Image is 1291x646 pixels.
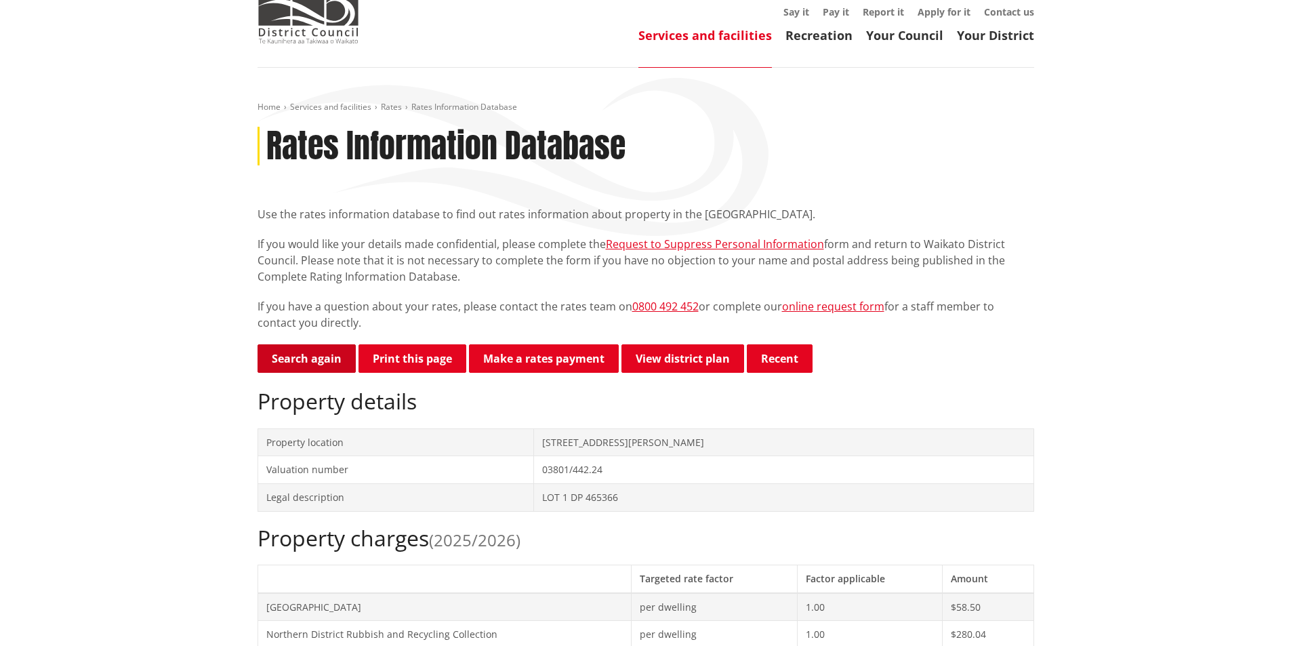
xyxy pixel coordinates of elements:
a: Your District [957,27,1034,43]
th: Amount [943,565,1033,592]
a: Recreation [785,27,853,43]
td: [STREET_ADDRESS][PERSON_NAME] [534,428,1033,456]
span: Rates Information Database [411,101,517,113]
td: LOT 1 DP 465366 [534,483,1033,511]
h1: Rates Information Database [266,127,626,166]
button: Recent [747,344,813,373]
h2: Property details [258,388,1034,414]
a: Services and facilities [290,101,371,113]
a: Request to Suppress Personal Information [606,237,824,251]
td: per dwelling [631,593,798,621]
a: Say it [783,5,809,18]
nav: breadcrumb [258,102,1034,113]
a: Search again [258,344,356,373]
a: Services and facilities [638,27,772,43]
td: $58.50 [943,593,1033,621]
td: Valuation number [258,456,534,484]
p: Use the rates information database to find out rates information about property in the [GEOGRAPHI... [258,206,1034,222]
a: Home [258,101,281,113]
button: Print this page [358,344,466,373]
a: Rates [381,101,402,113]
td: 03801/442.24 [534,456,1033,484]
a: Make a rates payment [469,344,619,373]
a: 0800 492 452 [632,299,699,314]
td: 1.00 [798,593,943,621]
p: If you would like your details made confidential, please complete the form and return to Waikato ... [258,236,1034,285]
td: Legal description [258,483,534,511]
iframe: Messenger Launcher [1229,589,1277,638]
a: online request form [782,299,884,314]
td: [GEOGRAPHIC_DATA] [258,593,631,621]
a: View district plan [621,344,744,373]
a: Report it [863,5,904,18]
a: Your Council [866,27,943,43]
th: Factor applicable [798,565,943,592]
p: If you have a question about your rates, please contact the rates team on or complete our for a s... [258,298,1034,331]
span: (2025/2026) [429,529,520,551]
th: Targeted rate factor [631,565,798,592]
h2: Property charges [258,525,1034,551]
a: Contact us [984,5,1034,18]
a: Apply for it [918,5,970,18]
td: Property location [258,428,534,456]
a: Pay it [823,5,849,18]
